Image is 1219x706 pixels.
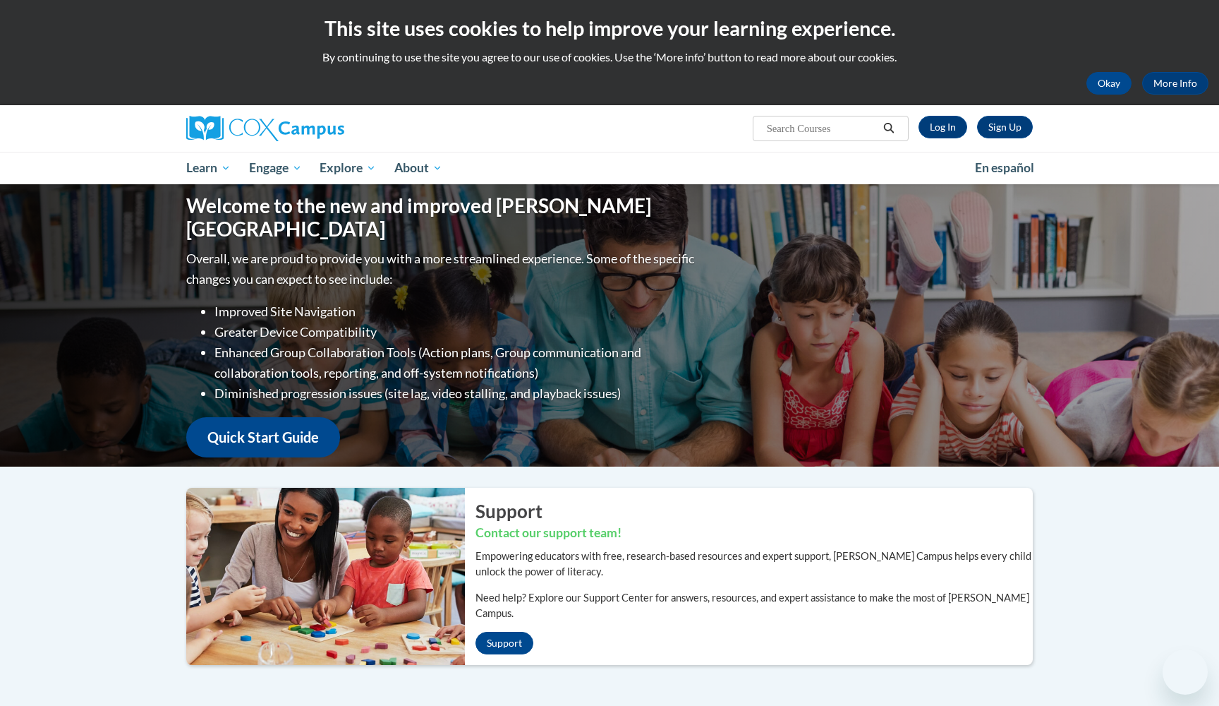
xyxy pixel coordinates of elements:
span: En español [975,160,1034,175]
a: Quick Start Guide [186,417,340,457]
button: Okay [1086,72,1132,95]
h3: Contact our support team! [475,525,1033,542]
a: Register [977,116,1033,138]
a: Explore [310,152,385,184]
h1: Welcome to the new and improved [PERSON_NAME][GEOGRAPHIC_DATA] [186,194,698,241]
li: Diminished progression issues (site lag, video stalling, and playback issues) [214,383,698,404]
p: By continuing to use the site you agree to our use of cookies. Use the ‘More info’ button to read... [11,49,1208,65]
div: Main menu [165,152,1054,184]
img: Cox Campus [186,116,344,141]
span: Explore [320,160,376,176]
p: Need help? Explore our Support Center for answers, resources, and expert assistance to make the m... [475,590,1033,621]
a: Log In [918,116,967,138]
iframe: Button to launch messaging window [1163,650,1208,695]
span: Learn [186,160,231,176]
li: Greater Device Compatibility [214,322,698,342]
a: Learn [177,152,240,184]
h2: This site uses cookies to help improve your learning experience. [11,14,1208,42]
span: Engage [249,160,302,176]
p: Empowering educators with free, research-based resources and expert support, [PERSON_NAME] Campus... [475,549,1033,580]
a: En español [966,153,1043,183]
button: Search [878,120,899,137]
a: Cox Campus [186,116,454,141]
span: About [394,160,442,176]
a: Support [475,632,533,654]
a: About [385,152,451,184]
a: More Info [1142,72,1208,95]
li: Improved Site Navigation [214,301,698,322]
a: Engage [240,152,311,184]
p: Overall, we are proud to provide you with a more streamlined experience. Some of the specific cha... [186,249,698,289]
input: Search Courses [765,120,878,137]
li: Enhanced Group Collaboration Tools (Action plans, Group communication and collaboration tools, re... [214,342,698,383]
h2: Support [475,498,1033,524]
img: ... [176,488,465,664]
